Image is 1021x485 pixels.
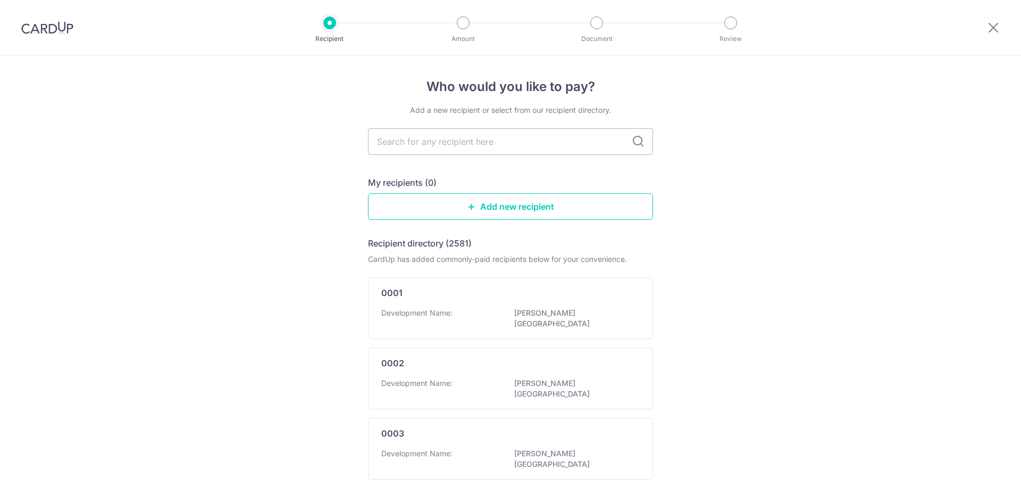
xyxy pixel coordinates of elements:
h5: Recipient directory (2581) [368,237,472,250]
p: Document [557,34,636,44]
p: Development Name: [381,448,453,459]
p: 0003 [381,427,404,440]
p: 0001 [381,286,403,299]
p: Amount [424,34,503,44]
p: [PERSON_NAME][GEOGRAPHIC_DATA] [514,378,633,399]
p: [PERSON_NAME][GEOGRAPHIC_DATA] [514,448,633,470]
p: 0002 [381,357,404,369]
h5: My recipients (0) [368,176,437,189]
p: Development Name: [381,308,453,318]
div: CardUp has added commonly-paid recipients below for your convenience. [368,254,653,265]
p: [PERSON_NAME][GEOGRAPHIC_DATA] [514,308,633,329]
a: Add new recipient [368,193,653,220]
p: Review [691,34,770,44]
h4: Who would you like to pay? [368,77,653,96]
div: Add a new recipient or select from our recipient directory. [368,105,653,116]
p: Development Name: [381,378,453,389]
input: Search for any recipient here [368,128,653,155]
img: CardUp [21,21,73,34]
p: Recipient [290,34,369,44]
